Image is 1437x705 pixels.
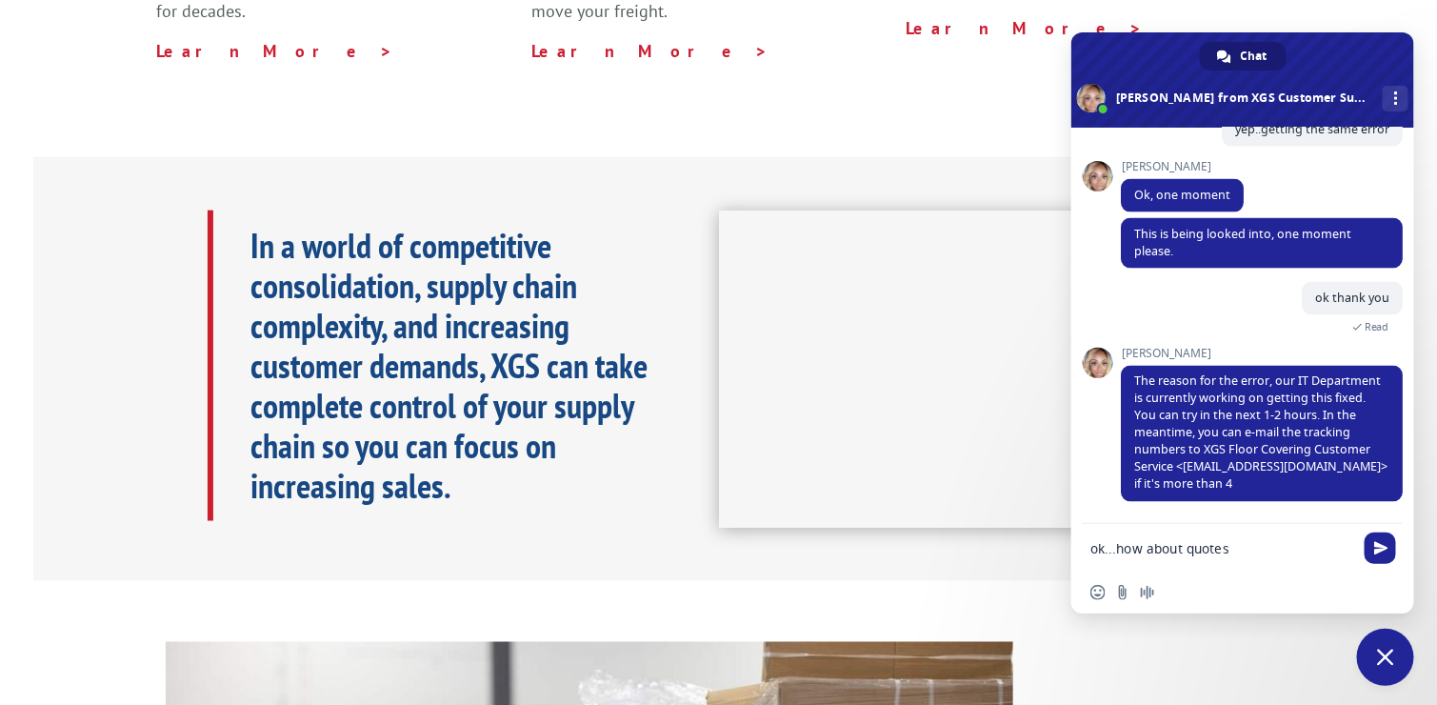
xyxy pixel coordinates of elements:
[1140,585,1155,600] span: Audio message
[1134,226,1351,259] span: This is being looked into, one moment please.
[1235,121,1389,137] span: yep..getting the same error
[1315,290,1389,306] span: ok thank you
[1200,42,1287,70] div: Chat
[1134,373,1387,493] span: The reason for the error, our IT Department is currently working on getting this fixed. You can t...
[1121,160,1244,173] span: [PERSON_NAME]
[1357,629,1414,686] div: Close chat
[1365,533,1396,564] span: Send
[1383,86,1408,111] div: More channels
[1241,42,1267,70] span: Chat
[1115,585,1130,600] span: Send a file
[531,40,768,62] a: Learn More >
[251,223,649,508] b: In a world of competitive consolidation, supply chain complexity, and increasing customer demands...
[1365,320,1389,333] span: Read
[719,211,1284,529] iframe: XGS Logistics Solutions
[906,17,1143,39] a: Learn More >
[1090,540,1353,557] textarea: Compose your message...
[157,40,394,62] a: Learn More >
[1121,347,1403,360] span: [PERSON_NAME]
[1090,585,1106,600] span: Insert an emoji
[1134,187,1230,203] span: Ok, one moment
